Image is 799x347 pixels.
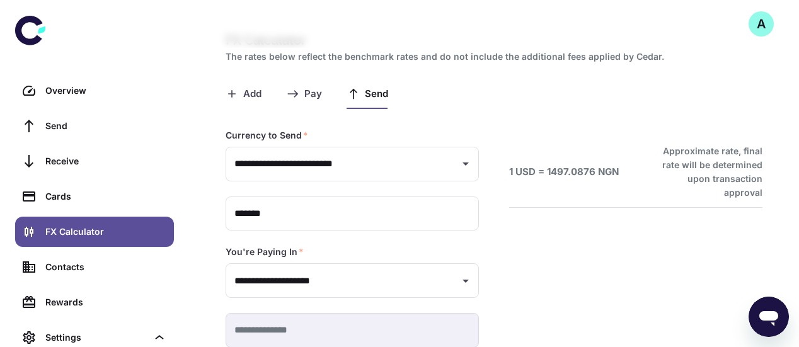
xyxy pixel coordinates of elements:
a: Contacts [15,252,174,282]
h6: Approximate rate, final rate will be determined upon transaction approval [648,144,762,200]
a: Send [15,111,174,141]
button: Open [457,272,474,290]
a: Rewards [15,287,174,317]
h6: 1 USD = 1497.0876 NGN [509,165,619,179]
label: Currency to Send [226,129,308,142]
a: Overview [15,76,174,106]
span: Add [243,88,262,100]
button: A [749,11,774,37]
iframe: Button to launch messaging window [749,297,789,337]
a: FX Calculator [15,217,174,247]
div: Rewards [45,295,166,309]
div: FX Calculator [45,225,166,239]
h2: The rates below reflect the benchmark rates and do not include the additional fees applied by Cedar. [226,50,757,64]
a: Cards [15,181,174,212]
span: Send [365,88,388,100]
label: You're Paying In [226,246,304,258]
div: Overview [45,84,166,98]
span: Pay [304,88,322,100]
div: Receive [45,154,166,168]
button: Open [457,155,474,173]
div: Contacts [45,260,166,274]
a: Receive [15,146,174,176]
div: Cards [45,190,166,203]
div: Send [45,119,166,133]
div: Settings [45,331,147,344]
